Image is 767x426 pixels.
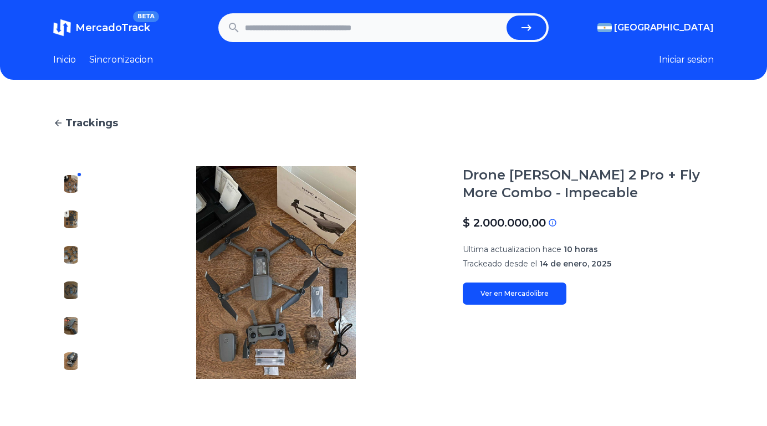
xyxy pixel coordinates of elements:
[62,175,80,193] img: Drone Dji Mavic 2 Pro + Fly More Combo - Impecable
[463,244,561,254] span: Ultima actualizacion hace
[62,317,80,335] img: Drone Dji Mavic 2 Pro + Fly More Combo - Impecable
[539,259,611,269] span: 14 de enero, 2025
[62,246,80,264] img: Drone Dji Mavic 2 Pro + Fly More Combo - Impecable
[62,281,80,299] img: Drone Dji Mavic 2 Pro + Fly More Combo - Impecable
[111,166,441,379] img: Drone Dji Mavic 2 Pro + Fly More Combo - Impecable
[564,244,598,254] span: 10 horas
[53,19,150,37] a: MercadoTrackBETA
[463,215,546,230] p: $ 2.000.000,00
[597,21,714,34] button: [GEOGRAPHIC_DATA]
[133,11,159,22] span: BETA
[53,115,714,131] a: Trackings
[659,53,714,66] button: Iniciar sesion
[65,115,118,131] span: Trackings
[597,23,612,32] img: Argentina
[614,21,714,34] span: [GEOGRAPHIC_DATA]
[53,53,76,66] a: Inicio
[62,352,80,370] img: Drone Dji Mavic 2 Pro + Fly More Combo - Impecable
[53,19,71,37] img: MercadoTrack
[89,53,153,66] a: Sincronizacion
[463,259,537,269] span: Trackeado desde el
[463,283,566,305] a: Ver en Mercadolibre
[463,166,714,202] h1: Drone [PERSON_NAME] 2 Pro + Fly More Combo - Impecable
[62,211,80,228] img: Drone Dji Mavic 2 Pro + Fly More Combo - Impecable
[75,22,150,34] span: MercadoTrack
